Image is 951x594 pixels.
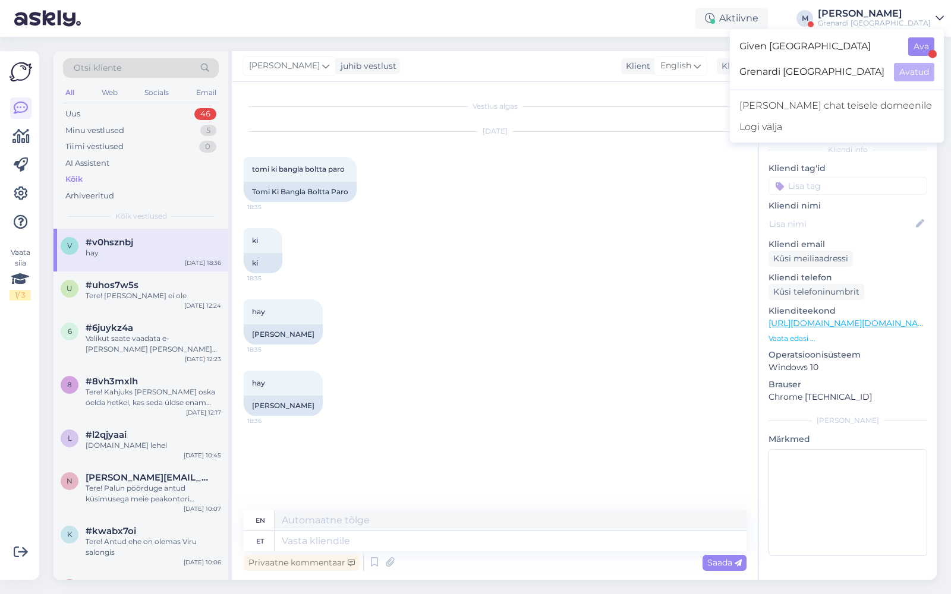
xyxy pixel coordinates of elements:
span: n [67,476,73,485]
span: Given [GEOGRAPHIC_DATA] [739,37,899,56]
div: Minu vestlused [65,125,124,137]
div: 46 [194,108,216,120]
div: 0 [199,141,216,153]
p: Brauser [769,378,927,391]
div: AI Assistent [65,157,109,169]
div: Tere! Antud ehe on olemas Viru salongis [86,536,221,558]
div: Web [99,85,120,100]
div: juhib vestlust [336,60,396,72]
span: 6 [68,327,72,336]
button: Avatud [894,63,934,81]
input: Lisa nimi [769,217,914,230]
div: Tere! Palun pöörduge antud küsimusega meie peakontori [PERSON_NAME] kirjutades [EMAIL_ADDRESS][DO... [86,483,221,504]
div: [PERSON_NAME] [769,415,927,426]
div: 5 [200,125,216,137]
div: Tere! [PERSON_NAME] ei ole [86,290,221,301]
span: #l2qjyaai [86,429,127,440]
div: Uus [65,108,80,120]
a: [URL][DOMAIN_NAME][DOMAIN_NAME] [769,318,933,328]
div: [DATE] [244,126,747,137]
div: ki [244,253,282,273]
span: hay [252,378,265,387]
div: Tere! Kahjuks [PERSON_NAME] oska öelda hetkel, kas seda üldse enam tulebki müüki. Saame uurida se... [86,387,221,408]
span: hay [252,307,265,316]
span: [PERSON_NAME] [249,59,320,72]
div: Arhiveeritud [65,190,114,202]
div: Privaatne kommentaar [244,555,360,571]
div: Valikut saate vaadata e-[PERSON_NAME] [PERSON_NAME] uute toodete osas. Paeltega käeketid leiate s... [86,333,221,355]
div: hay [86,248,221,258]
span: 18:35 [247,274,292,283]
div: Aktiivne [695,8,768,29]
div: Logi välja [730,116,944,138]
span: 18:36 [247,416,292,425]
div: [DATE] 12:23 [185,355,221,364]
div: [PERSON_NAME] [244,324,323,345]
div: M [796,10,813,27]
p: Kliendi nimi [769,200,927,212]
span: Saada [707,557,742,568]
div: Socials [142,85,171,100]
div: [DATE] 18:36 [185,258,221,267]
span: natalia@moussonatelier.com [86,472,209,483]
p: Chrome [TECHNICAL_ID] [769,391,927,403]
div: [DOMAIN_NAME] lehel [86,440,221,451]
span: janelin@group.ee [86,579,209,590]
span: #8vh3mxlh [86,376,138,387]
button: Ava [908,37,934,56]
span: l [68,434,72,443]
span: tomi ki bangla boltta paro [252,165,345,173]
div: et [256,531,264,551]
div: Küsi telefoninumbrit [769,284,864,300]
div: Vestlus algas [244,101,747,112]
span: Otsi kliente [74,62,121,74]
p: Kliendi email [769,238,927,251]
div: Klienditugi [717,60,767,72]
div: [DATE] 10:06 [184,558,221,567]
span: #6juykz4a [86,323,133,333]
div: Email [194,85,219,100]
div: Tiimi vestlused [65,141,124,153]
div: [DATE] 10:07 [184,504,221,513]
div: [PERSON_NAME] [244,396,323,416]
div: Klient [621,60,650,72]
p: Kliendi telefon [769,271,927,284]
span: Kõik vestlused [115,211,167,222]
p: Vaata edasi ... [769,333,927,344]
span: ki [252,236,258,245]
div: [DATE] 12:17 [186,408,221,417]
a: [PERSON_NAME]Grenardi [GEOGRAPHIC_DATA] [818,9,944,28]
span: 18:35 [247,203,292,211]
span: #uhos7w5s [86,280,138,290]
span: English [660,59,691,72]
div: 1 / 3 [10,290,31,301]
div: en [256,510,265,530]
span: v [67,241,72,250]
div: [PERSON_NAME] [818,9,931,18]
span: 8 [67,380,72,389]
p: Operatsioonisüsteem [769,349,927,361]
p: Klienditeekond [769,305,927,317]
span: k [67,530,73,539]
div: All [63,85,77,100]
img: Askly Logo [10,61,32,83]
span: u [67,284,73,293]
p: Kliendi tag'id [769,162,927,175]
div: Küsi meiliaadressi [769,251,853,267]
span: #kwabx7oi [86,526,136,536]
div: [DATE] 12:24 [184,301,221,310]
div: Tomi Ki Bangla Boltta Paro [244,182,357,202]
input: Lisa tag [769,177,927,195]
a: [PERSON_NAME] chat teisele domeenile [730,95,944,116]
span: 18:35 [247,345,292,354]
span: #v0hsznbj [86,237,133,248]
div: Grenardi [GEOGRAPHIC_DATA] [818,18,931,28]
div: [DATE] 10:45 [184,451,221,460]
div: Kõik [65,173,83,185]
div: Kliendi info [769,144,927,155]
span: Grenardi [GEOGRAPHIC_DATA] [739,63,884,81]
p: Windows 10 [769,361,927,374]
p: Märkmed [769,433,927,445]
div: Vaata siia [10,247,31,301]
